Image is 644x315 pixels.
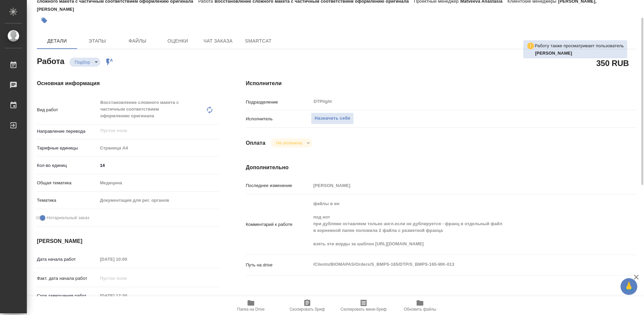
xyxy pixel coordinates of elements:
button: Скопировать бриф [279,296,335,315]
span: Оценки [162,37,194,45]
input: Пустое поле [98,254,156,264]
p: Общая тематика [37,180,98,186]
span: Папка на Drive [237,307,265,312]
button: Добавить тэг [37,13,52,28]
textarea: /Clients/BIOMAPAS/Orders/S_BMPS-165/DTP/S_BMPS-165-WK-013 [311,259,604,270]
button: Обновить файлы [392,296,448,315]
p: Последнее изменение [246,182,311,189]
span: Чат заказа [202,37,234,45]
p: Факт. дата начала работ [37,275,98,282]
p: Вид работ [37,107,98,113]
p: Подразделение [246,99,311,106]
p: Тарифные единицы [37,145,98,151]
p: Исполнитель [246,116,311,122]
input: Пустое поле [100,127,203,135]
h2: 350 RUB [596,57,629,69]
p: Путь на drive [246,262,311,268]
span: Скопировать бриф [289,307,325,312]
div: Подбор [69,58,100,67]
p: Кол-во единиц [37,162,98,169]
span: Файлы [121,37,154,45]
input: Пустое поле [98,273,156,283]
b: [PERSON_NAME] [535,51,572,56]
span: Нотариальный заказ [47,214,89,221]
input: Пустое поле [311,181,604,190]
p: Архипова Екатерина [535,50,624,57]
p: Дата начала работ [37,256,98,263]
button: Не оплачена [274,140,304,146]
span: 🙏 [623,279,635,294]
div: Страница А4 [98,142,219,154]
button: Папка на Drive [223,296,279,315]
p: Комментарий к работе [246,221,311,228]
input: ✎ Введи что-нибудь [98,161,219,170]
textarea: файлы в ин под нот при дубляже оставляем только англ.если не дублируется - франц в отдельный файл... [311,198,604,250]
button: 🙏 [621,278,637,295]
span: Детали [41,37,73,45]
h4: Исполнители [246,79,637,87]
h4: Дополнительно [246,164,637,172]
button: Подбор [73,59,92,65]
span: Скопировать мини-бриф [340,307,386,312]
div: Подбор [271,138,312,147]
div: Медицина [98,177,219,189]
h4: Основная информация [37,79,219,87]
h4: [PERSON_NAME] [37,237,219,245]
button: Назначить себя [311,113,354,124]
span: SmartCat [242,37,274,45]
div: Документация для рег. органов [98,195,219,206]
input: Пустое поле [98,291,156,301]
h4: Оплата [246,139,266,147]
span: Назначить себя [315,115,350,122]
button: Скопировать мини-бриф [335,296,392,315]
span: Обновить файлы [404,307,436,312]
p: Направление перевода [37,128,98,135]
h2: Работа [37,55,64,67]
p: Срок завершения работ [37,293,98,299]
span: Этапы [81,37,113,45]
p: Тематика [37,197,98,204]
